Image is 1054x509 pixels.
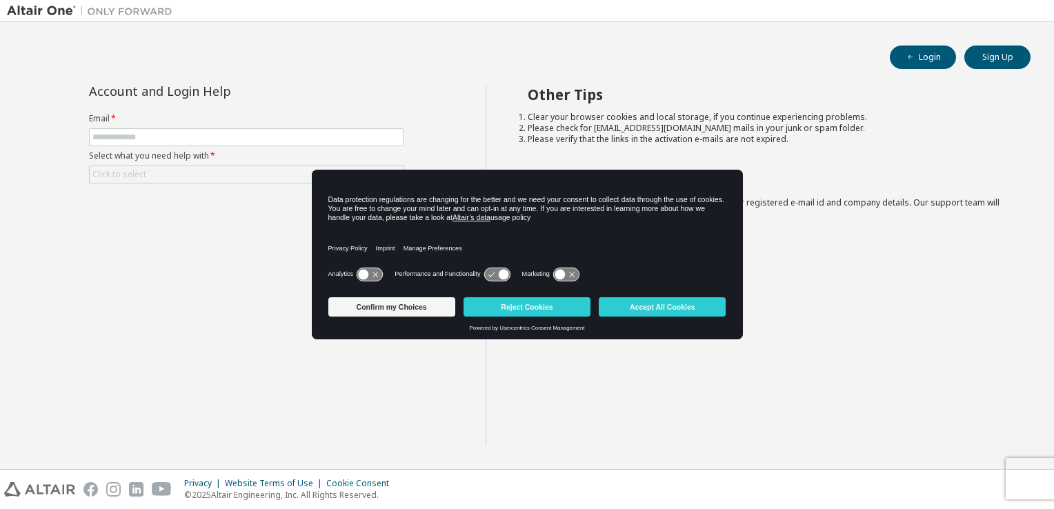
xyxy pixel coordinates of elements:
h2: Other Tips [528,86,1006,103]
div: Website Terms of Use [225,478,326,489]
div: Account and Login Help [89,86,341,97]
button: Login [890,46,956,69]
div: Cookie Consent [326,478,397,489]
span: with a brief description of the problem, your registered e-mail id and company details. Our suppo... [528,197,1000,219]
li: Please verify that the links in the activation e-mails are not expired. [528,134,1006,145]
img: Altair One [7,4,179,18]
li: Clear your browser cookies and local storage, if you continue experiencing problems. [528,112,1006,123]
label: Select what you need help with [89,150,404,161]
div: Click to select [92,169,146,180]
img: instagram.svg [106,482,121,497]
label: Email [89,113,404,124]
h2: Not sure how to login? [528,171,1006,189]
p: © 2025 Altair Engineering, Inc. All Rights Reserved. [184,489,397,501]
img: altair_logo.svg [4,482,75,497]
div: Click to select [90,166,403,183]
li: Please check for [EMAIL_ADDRESS][DOMAIN_NAME] mails in your junk or spam folder. [528,123,1006,134]
button: Sign Up [964,46,1031,69]
div: Privacy [184,478,225,489]
img: facebook.svg [83,482,98,497]
img: linkedin.svg [129,482,143,497]
img: youtube.svg [152,482,172,497]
